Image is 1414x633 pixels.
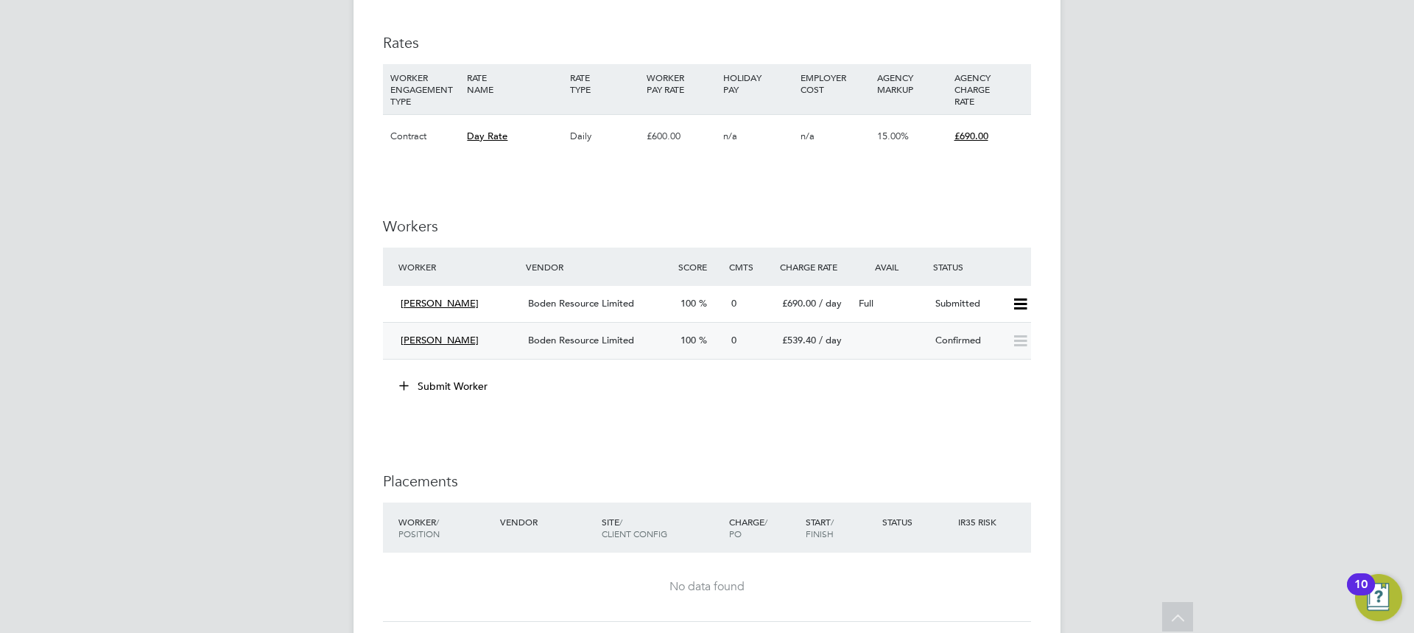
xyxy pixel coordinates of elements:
[401,334,479,346] span: [PERSON_NAME]
[731,297,736,309] span: 0
[643,115,720,158] div: £600.00
[819,334,842,346] span: / day
[731,334,736,346] span: 0
[929,329,1006,353] div: Confirmed
[879,508,955,535] div: Status
[1354,584,1368,604] div: 10
[723,130,737,142] span: n/a
[383,217,1031,236] h3: Workers
[929,292,1006,316] div: Submitted
[387,115,463,158] div: Contract
[598,508,725,547] div: Site
[954,130,988,142] span: £690.00
[675,253,725,280] div: Score
[877,130,909,142] span: 15.00%
[383,33,1031,52] h3: Rates
[782,334,816,346] span: £539.40
[680,297,696,309] span: 100
[1355,574,1402,621] button: Open Resource Center, 10 new notifications
[776,253,853,280] div: Charge Rate
[522,253,675,280] div: Vendor
[859,297,873,309] span: Full
[463,64,566,102] div: RATE NAME
[496,508,598,535] div: Vendor
[467,130,507,142] span: Day Rate
[782,297,816,309] span: £690.00
[725,253,776,280] div: Cmts
[528,297,634,309] span: Boden Resource Limited
[801,130,815,142] span: n/a
[797,64,873,102] div: EMPLOYER COST
[729,516,767,539] span: / PO
[387,64,463,114] div: WORKER ENGAGEMENT TYPE
[819,297,842,309] span: / day
[383,472,1031,491] h3: Placements
[806,516,834,539] span: / Finish
[398,579,1016,595] div: No data found
[954,508,1005,535] div: IR35 Risk
[720,64,796,102] div: HOLIDAY PAY
[398,516,440,539] span: / Position
[602,516,667,539] span: / Client Config
[389,374,499,398] button: Submit Worker
[802,508,879,547] div: Start
[566,115,643,158] div: Daily
[643,64,720,102] div: WORKER PAY RATE
[566,64,643,102] div: RATE TYPE
[853,253,929,280] div: Avail
[725,508,802,547] div: Charge
[528,334,634,346] span: Boden Resource Limited
[395,253,522,280] div: Worker
[395,508,496,547] div: Worker
[951,64,1027,114] div: AGENCY CHARGE RATE
[401,297,479,309] span: [PERSON_NAME]
[929,253,1031,280] div: Status
[873,64,950,102] div: AGENCY MARKUP
[680,334,696,346] span: 100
